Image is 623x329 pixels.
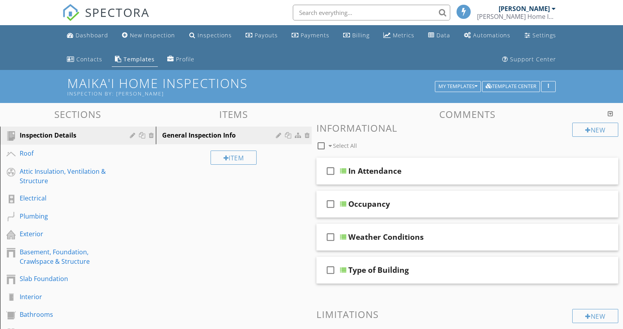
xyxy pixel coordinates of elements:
[64,28,111,43] a: Dashboard
[324,261,337,279] i: check_box_outline_blank
[477,13,556,20] div: Maika’i Home Inspections
[124,55,155,63] div: Templates
[473,31,510,39] div: Automations
[211,151,257,165] div: Item
[436,31,450,39] div: Data
[532,31,556,39] div: Settings
[510,55,556,63] div: Support Center
[482,82,540,89] a: Template Center
[20,247,118,266] div: Basement, Foundation, Crawlspace & Structure
[333,142,357,149] span: Select All
[393,31,414,39] div: Metrics
[20,193,118,203] div: Electrical
[521,28,559,43] a: Settings
[76,31,108,39] div: Dashboard
[156,109,312,119] h3: Items
[119,28,178,43] a: New Inspection
[20,274,118,283] div: Slab Foundation
[316,123,619,133] h3: Informational
[20,149,118,158] div: Roof
[348,265,409,275] div: Type of Building
[499,52,559,67] a: Support Center
[242,28,281,43] a: Payouts
[85,4,150,20] span: SPECTORA
[348,199,390,209] div: Occupancy
[186,28,235,43] a: Inspections
[301,31,329,39] div: Payments
[435,81,481,92] button: My Templates
[176,55,194,63] div: Profile
[20,211,118,221] div: Plumbing
[316,109,619,119] h3: Comments
[20,130,118,140] div: Inspection Details
[162,130,278,140] div: General Inspection Info
[461,28,514,43] a: Automations (Basic)
[67,90,438,97] div: Inspection by: [PERSON_NAME]
[324,195,337,213] i: check_box_outline_blank
[112,52,158,67] a: Templates
[499,5,550,13] div: [PERSON_NAME]
[67,76,556,96] h1: Maika'i Home Inspections
[352,31,370,39] div: Billing
[64,52,105,67] a: Contacts
[380,28,418,43] a: Metrics
[316,309,619,320] h3: Limitations
[20,229,118,239] div: Exterior
[62,11,150,27] a: SPECTORA
[340,28,373,43] a: Billing
[62,4,79,21] img: The Best Home Inspection Software - Spectora
[348,232,424,242] div: Weather Conditions
[288,28,333,43] a: Payments
[482,81,540,92] button: Template Center
[20,167,118,186] div: Attic Insulation, Ventilation & Structure
[324,162,337,180] i: check_box_outline_blank
[255,31,278,39] div: Payouts
[324,228,337,246] i: check_box_outline_blank
[130,31,175,39] div: New Inspection
[438,84,477,89] div: My Templates
[486,84,536,89] div: Template Center
[20,310,118,319] div: Bathrooms
[572,123,618,137] div: New
[20,292,118,301] div: Interior
[293,5,450,20] input: Search everything...
[164,52,198,67] a: Company Profile
[198,31,232,39] div: Inspections
[348,166,401,176] div: In Attendance
[572,309,618,323] div: New
[76,55,102,63] div: Contacts
[425,28,453,43] a: Data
